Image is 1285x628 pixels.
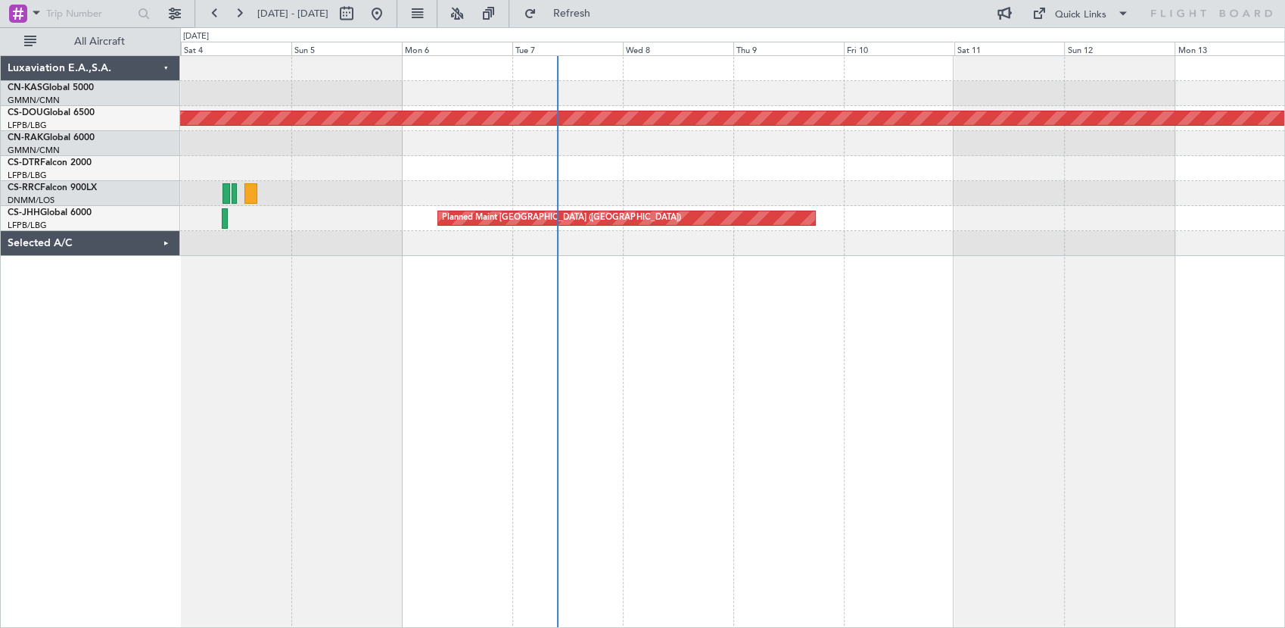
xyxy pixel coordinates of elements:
div: Tue 7 [512,42,623,55]
a: CS-RRCFalcon 900LX [8,183,97,192]
div: Wed 8 [623,42,733,55]
div: Sat 11 [954,42,1065,55]
a: CS-DOUGlobal 6500 [8,108,95,117]
span: CS-DOU [8,108,43,117]
a: CN-KASGlobal 5000 [8,83,94,92]
a: GMMN/CMN [8,145,60,156]
div: Mon 13 [1175,42,1285,55]
span: All Aircraft [39,36,160,47]
a: GMMN/CMN [8,95,60,106]
a: LFPB/LBG [8,120,47,131]
div: Thu 9 [733,42,844,55]
div: Sun 5 [291,42,402,55]
span: CN-KAS [8,83,42,92]
span: CN-RAK [8,133,43,142]
div: Quick Links [1055,8,1106,23]
div: [DATE] [183,30,209,43]
a: LFPB/LBG [8,220,47,231]
span: CS-DTR [8,158,40,167]
div: Sun 12 [1064,42,1175,55]
input: Trip Number [46,2,133,25]
span: CS-RRC [8,183,40,192]
a: CS-DTRFalcon 2000 [8,158,92,167]
span: CS-JHH [8,208,40,217]
span: Refresh [540,8,603,19]
a: CN-RAKGlobal 6000 [8,133,95,142]
button: Refresh [517,2,608,26]
span: [DATE] - [DATE] [257,7,328,20]
button: All Aircraft [17,30,164,54]
button: Quick Links [1025,2,1137,26]
a: LFPB/LBG [8,170,47,181]
a: CS-JHHGlobal 6000 [8,208,92,217]
div: Mon 6 [402,42,512,55]
div: Fri 10 [844,42,954,55]
div: Planned Maint [GEOGRAPHIC_DATA] ([GEOGRAPHIC_DATA]) [442,207,680,230]
a: DNMM/LOS [8,195,54,206]
div: Sat 4 [181,42,291,55]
